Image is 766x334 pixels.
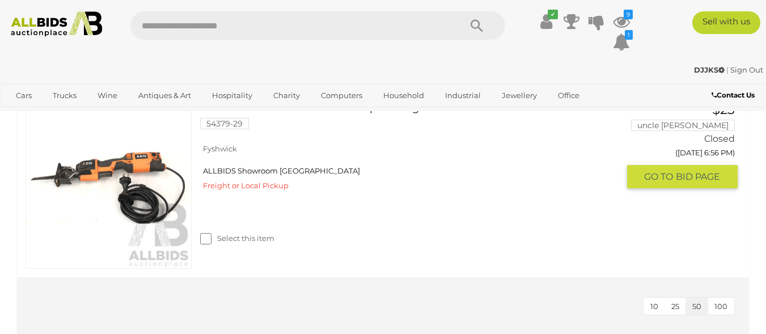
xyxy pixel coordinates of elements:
[90,86,125,105] a: Wine
[685,298,708,315] button: 50
[624,10,633,19] i: 9
[636,103,738,189] a: $23 uncle [PERSON_NAME] Closed ([DATE] 6:56 PM) GO TOBID PAGE
[6,11,108,37] img: Allbids.com.au
[551,86,587,105] a: Office
[644,171,676,183] span: GO TO
[730,65,763,74] a: Sign Out
[712,89,757,102] a: Contact Us
[712,91,755,99] b: Contact Us
[613,11,630,32] a: 9
[131,86,198,105] a: Antiques & Art
[200,233,274,244] label: Select this item
[45,86,84,105] a: Trucks
[548,10,558,19] i: ✔
[671,302,679,311] span: 25
[376,86,431,105] a: Household
[266,86,307,105] a: Charity
[676,171,720,183] span: BID PAGE
[448,11,505,40] button: Search
[538,11,555,32] a: ✔
[692,11,760,34] a: Sell with us
[53,105,148,124] a: [GEOGRAPHIC_DATA]
[209,103,619,138] a: AEG US 400 XE Electric Mini Reciprocating Saw 54379-29
[644,298,665,315] button: 10
[714,302,727,311] span: 100
[627,165,738,188] button: GO TOBID PAGE
[9,86,39,105] a: Cars
[438,86,488,105] a: Industrial
[613,32,630,52] a: 1
[494,86,544,105] a: Jewellery
[726,65,729,74] span: |
[665,298,686,315] button: 25
[314,86,370,105] a: Computers
[708,298,734,315] button: 100
[650,302,658,311] span: 10
[205,86,260,105] a: Hospitality
[692,302,701,311] span: 50
[9,105,46,124] a: Sports
[694,65,725,74] strong: DJJKS
[694,65,726,74] a: DJJKS
[625,30,633,40] i: 1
